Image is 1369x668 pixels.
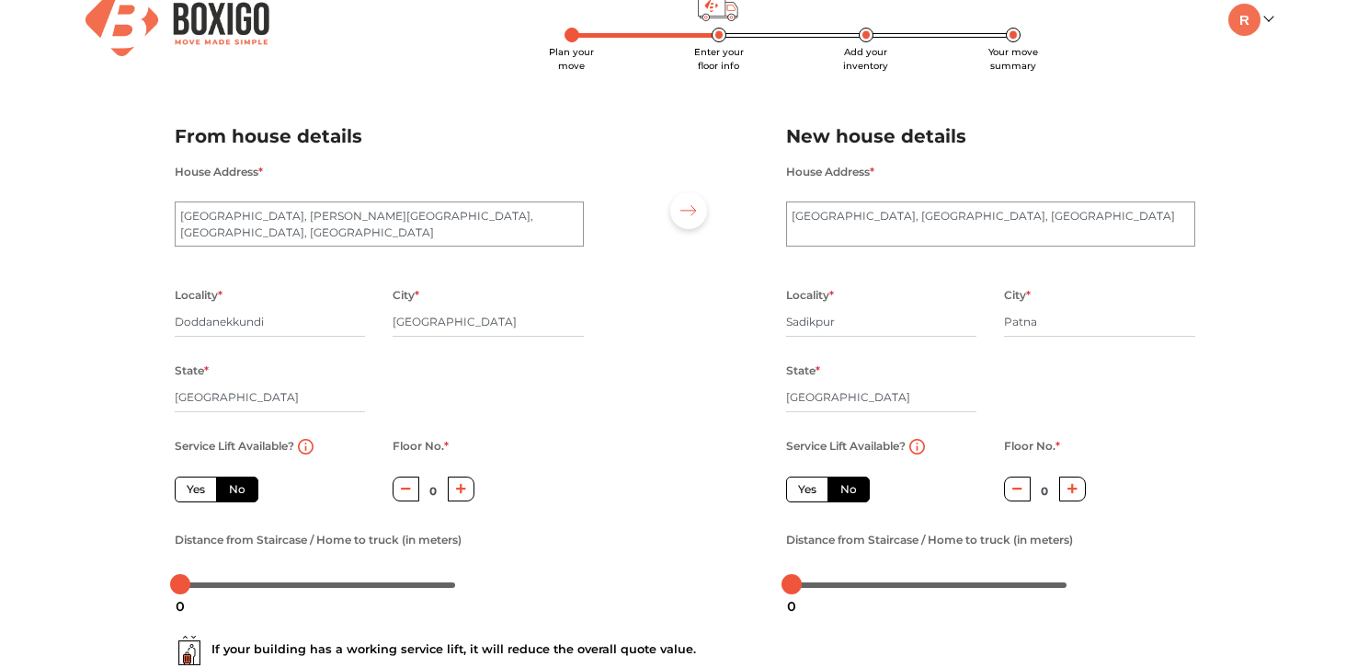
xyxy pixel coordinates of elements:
label: City [1004,283,1031,307]
label: Service Lift Available? [786,434,906,458]
label: No [216,477,258,502]
label: Service Lift Available? [175,434,294,458]
textarea: [GEOGRAPHIC_DATA], [GEOGRAPHIC_DATA], [GEOGRAPHIC_DATA] [786,202,1195,248]
div: If your building has a working service lift, it will reduce the overall quote value. [175,636,1195,665]
textarea: [GEOGRAPHIC_DATA], [PERSON_NAME][GEOGRAPHIC_DATA], [GEOGRAPHIC_DATA], [GEOGRAPHIC_DATA] [175,202,584,248]
label: Floor No. [1004,434,1060,458]
label: State [786,359,820,383]
label: Yes [786,477,828,502]
label: Floor No. [393,434,449,458]
label: Locality [175,283,222,307]
span: Add your inventory [843,46,888,72]
label: Yes [175,477,217,502]
div: 0 [168,591,192,622]
span: Plan your move [549,46,594,72]
label: House Address [175,160,263,184]
label: Distance from Staircase / Home to truck (in meters) [786,528,1073,552]
span: Enter your floor info [694,46,744,72]
label: State [175,359,209,383]
h2: From house details [175,121,584,152]
div: 0 [780,591,804,622]
label: Distance from Staircase / Home to truck (in meters) [175,528,462,552]
span: Your move summary [988,46,1038,72]
label: City [393,283,419,307]
label: House Address [786,160,874,184]
label: Locality [786,283,834,307]
h2: New house details [786,121,1195,152]
label: No [827,477,870,502]
img: ... [175,636,204,665]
